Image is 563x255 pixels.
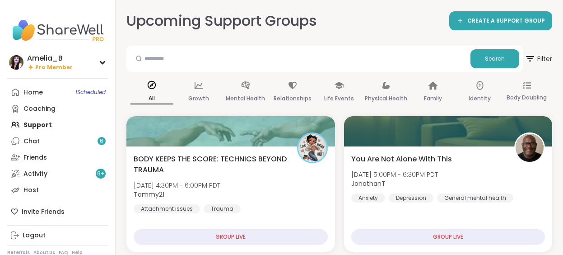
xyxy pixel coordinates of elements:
[351,154,452,165] span: You Are Not Alone With This
[424,93,442,104] p: Family
[134,229,328,245] div: GROUP LIVE
[485,55,505,63] span: Search
[7,84,108,100] a: Home1Scheduled
[100,137,103,145] span: 6
[7,133,108,149] a: Chat6
[351,194,385,203] div: Anxiety
[365,93,407,104] p: Physical Health
[7,182,108,198] a: Host
[437,194,513,203] div: General mental health
[7,165,108,182] a: Activity9+
[351,229,545,245] div: GROUP LIVE
[389,194,433,203] div: Depression
[126,11,317,31] h2: Upcoming Support Groups
[507,92,547,103] p: Body Doubling
[9,55,23,70] img: Amelia_B
[134,154,287,175] span: BODY KEEPS THE SCORE: TECHNICS BEYOND TRAUMA
[23,170,47,179] div: Activity
[7,100,108,117] a: Coaching
[7,14,108,46] img: ShareWell Nav Logo
[351,170,438,179] span: [DATE] 5:00PM - 6:30PM PDT
[188,93,209,104] p: Growth
[130,93,173,104] p: All
[23,153,47,162] div: Friends
[7,203,108,220] div: Invite Friends
[7,227,108,244] a: Logout
[35,64,73,71] span: Pro Member
[449,11,552,30] a: CREATE A SUPPORT GROUP
[298,134,326,162] img: Tammy21
[204,204,241,213] div: Trauma
[97,170,105,178] span: 9 +
[351,179,386,188] b: JonathanT
[226,93,265,104] p: Mental Health
[23,186,39,195] div: Host
[27,53,73,63] div: Amelia_B
[274,93,312,104] p: Relationships
[23,104,56,113] div: Coaching
[7,149,108,165] a: Friends
[75,89,106,96] span: 1 Scheduled
[134,190,164,199] b: Tammy21
[525,46,552,72] button: Filter
[469,93,491,104] p: Identity
[23,231,46,240] div: Logout
[470,49,519,68] button: Search
[23,137,40,146] div: Chat
[134,181,220,190] span: [DATE] 4:30PM - 6:00PM PDT
[134,204,200,213] div: Attachment issues
[467,17,545,25] span: CREATE A SUPPORT GROUP
[525,48,552,70] span: Filter
[324,93,354,104] p: Life Events
[23,88,43,97] div: Home
[516,134,544,162] img: JonathanT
